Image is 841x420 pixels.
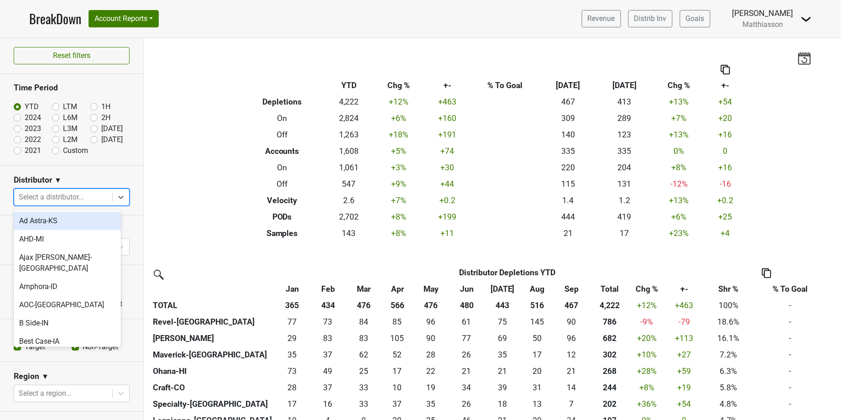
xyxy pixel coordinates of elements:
[752,314,829,330] td: -
[630,281,664,297] th: Chg %: activate to sort column ascending
[274,281,310,297] th: Jan: activate to sort column ascending
[425,94,470,110] td: +463
[449,396,485,412] td: 25.588
[425,126,470,143] td: +191
[630,330,664,346] td: +20 %
[312,332,344,344] div: 83
[325,192,373,209] td: 2.6
[487,332,518,344] div: 69
[451,349,482,361] div: 26
[705,110,746,126] td: +20
[425,192,470,209] td: +0.2
[705,314,752,330] td: 18.6%
[705,330,752,346] td: 16.1%
[592,365,628,377] div: 268
[372,143,425,159] td: +5 %
[521,396,554,412] td: 12.999
[101,101,110,112] label: 1H
[590,330,630,346] th: 681.665
[310,297,346,314] th: 434
[540,94,596,110] td: 467
[540,143,596,159] td: 335
[801,14,812,25] img: Dropdown Menu
[522,316,551,328] div: 145
[372,176,425,192] td: +9 %
[14,372,39,381] h3: Region
[325,77,373,94] th: YTD
[451,382,482,394] div: 34
[556,398,587,410] div: 7
[653,176,705,192] td: -12 %
[151,346,274,363] th: Maverick-[GEOGRAPHIC_DATA]
[653,143,705,159] td: 0 %
[732,7,794,19] div: [PERSON_NAME]
[415,316,447,328] div: 96
[554,281,590,297] th: Sep: activate to sort column ascending
[485,363,520,379] td: 21.1
[485,281,520,297] th: Jul: activate to sort column ascending
[522,332,551,344] div: 50
[705,77,746,94] th: +-
[521,379,554,396] td: 30.667
[274,314,310,330] td: 77.333
[325,110,373,126] td: 2,824
[705,396,752,412] td: 4.8%
[25,123,41,134] label: 2023
[310,330,346,346] td: 82.501
[705,281,752,297] th: Shr %: activate to sort column ascending
[485,314,520,330] td: 74.75
[451,398,482,410] div: 26
[485,379,520,396] td: 39.335
[346,363,381,379] td: 25
[592,398,628,410] div: 202
[596,126,653,143] td: 123
[592,349,628,361] div: 302
[325,94,373,110] td: 4,222
[521,363,554,379] td: 19.59
[522,365,551,377] div: 20
[653,209,705,225] td: +6 %
[487,349,518,361] div: 35
[348,398,380,410] div: 33
[14,230,121,248] div: AHD-MI
[556,316,587,328] div: 90
[381,330,413,346] td: 105.249
[312,349,344,361] div: 37
[705,346,752,363] td: 7.2%
[101,112,110,123] label: 2H
[348,316,380,328] div: 84
[425,143,470,159] td: +74
[415,365,447,377] div: 22
[312,365,344,377] div: 49
[348,382,380,394] div: 33
[42,371,49,382] span: ▼
[415,382,447,394] div: 19
[521,314,554,330] td: 145.249
[556,349,587,361] div: 12
[346,314,381,330] td: 84.418
[596,94,653,110] td: 413
[312,398,344,410] div: 16
[274,396,310,412] td: 16.999
[540,126,596,143] td: 140
[675,301,694,310] span: +463
[415,398,447,410] div: 35
[274,363,310,379] td: 72.59
[596,209,653,225] td: 419
[239,110,325,126] th: On
[151,281,274,297] th: &nbsp;: activate to sort column ascending
[449,281,485,297] th: Jun: activate to sort column ascending
[752,281,829,297] th: % To Goal: activate to sort column ascending
[54,175,62,186] span: ▼
[705,225,746,241] td: +4
[239,192,325,209] th: Velocity
[449,346,485,363] td: 25.918
[310,363,346,379] td: 49
[310,281,346,297] th: Feb: activate to sort column ascending
[798,52,811,64] img: last_updated_date
[384,316,411,328] div: 85
[274,346,310,363] td: 34.584
[752,297,829,314] td: -
[63,101,77,112] label: LTM
[372,77,425,94] th: Chg %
